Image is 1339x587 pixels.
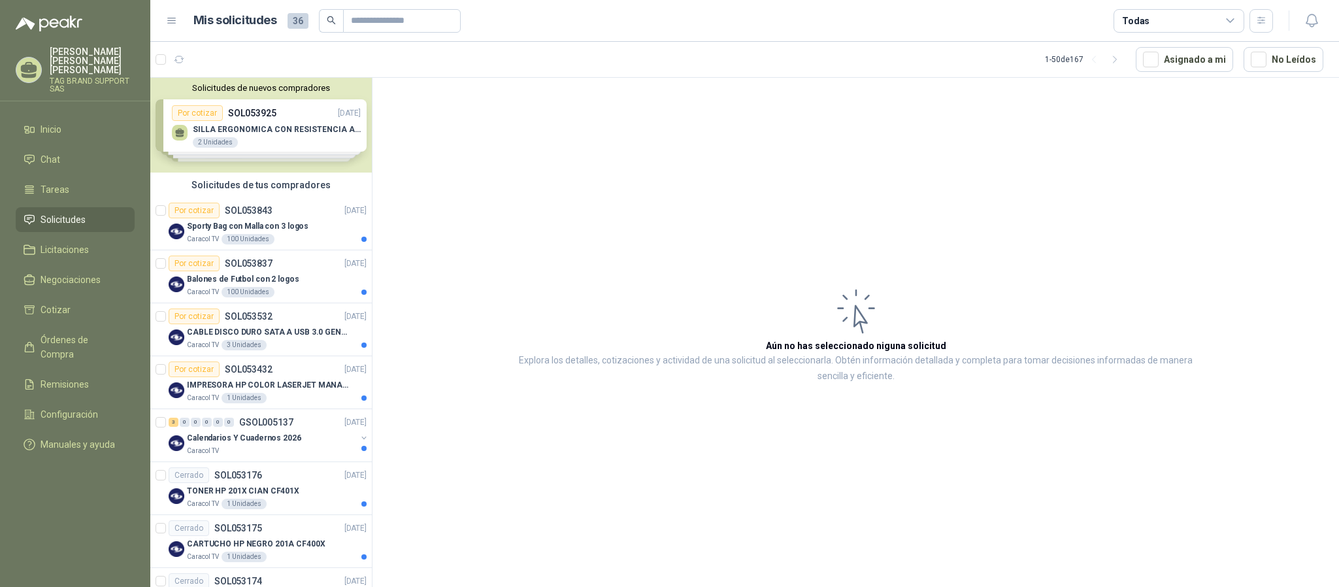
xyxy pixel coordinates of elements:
a: Por cotizarSOL053432[DATE] Company LogoIMPRESORA HP COLOR LASERJET MANAGED E45028DNCaracol TV1 Un... [150,356,372,409]
a: Manuales y ayuda [16,432,135,457]
span: Tareas [41,182,69,197]
img: Company Logo [169,488,184,504]
p: Caracol TV [187,340,219,350]
div: 0 [224,418,234,427]
a: Configuración [16,402,135,427]
p: Explora los detalles, cotizaciones y actividad de una solicitud al seleccionarla. Obtén informaci... [503,353,1208,384]
p: [DATE] [344,205,367,217]
span: Solicitudes [41,212,86,227]
div: 3 [169,418,178,427]
div: 1 Unidades [222,499,267,509]
a: 3 0 0 0 0 0 GSOL005137[DATE] Company LogoCalendarios Y Cuadernos 2026Caracol TV [169,414,369,456]
p: SOL053174 [214,577,262,586]
div: Por cotizar [169,203,220,218]
span: Configuración [41,407,98,422]
a: Tareas [16,177,135,202]
img: Company Logo [169,435,184,451]
p: Caracol TV [187,446,219,456]
span: search [327,16,336,25]
a: Por cotizarSOL053843[DATE] Company LogoSporty Bag con Malla con 3 logosCaracol TV100 Unidades [150,197,372,250]
p: [DATE] [344,363,367,376]
p: SOL053843 [225,206,273,215]
a: Remisiones [16,372,135,397]
button: Solicitudes de nuevos compradores [156,83,367,93]
span: Cotizar [41,303,71,317]
a: Licitaciones [16,237,135,262]
a: Órdenes de Compra [16,327,135,367]
span: Licitaciones [41,243,89,257]
a: Negociaciones [16,267,135,292]
div: Todas [1122,14,1149,28]
h1: Mis solicitudes [193,11,277,30]
div: 100 Unidades [222,287,274,297]
a: Inicio [16,117,135,142]
img: Company Logo [169,382,184,398]
p: IMPRESORA HP COLOR LASERJET MANAGED E45028DN [187,379,350,392]
p: SOL053532 [225,312,273,321]
p: Calendarios Y Cuadernos 2026 [187,432,301,444]
button: No Leídos [1244,47,1323,72]
div: Cerrado [169,467,209,483]
p: SOL053837 [225,259,273,268]
div: Solicitudes de tus compradores [150,173,372,197]
span: Remisiones [41,377,89,392]
a: Por cotizarSOL053837[DATE] Company LogoBalones de Futbol con 2 logosCaracol TV100 Unidades [150,250,372,303]
p: [DATE] [344,522,367,535]
span: Órdenes de Compra [41,333,122,361]
div: 0 [202,418,212,427]
span: Chat [41,152,60,167]
p: [PERSON_NAME] [PERSON_NAME] [PERSON_NAME] [50,47,135,75]
div: 1 Unidades [222,393,267,403]
span: Manuales y ayuda [41,437,115,452]
p: [DATE] [344,310,367,323]
a: Chat [16,147,135,172]
p: Caracol TV [187,499,219,509]
div: 0 [180,418,190,427]
img: Logo peakr [16,16,82,31]
p: Caracol TV [187,234,219,244]
a: CerradoSOL053175[DATE] Company LogoCARTUCHO HP NEGRO 201A CF400XCaracol TV1 Unidades [150,515,372,568]
div: Solicitudes de nuevos compradoresPor cotizarSOL053925[DATE] SILLA ERGONOMICA CON RESISTENCIA A 15... [150,78,372,173]
h3: Aún no has seleccionado niguna solicitud [766,339,946,353]
p: CARTUCHO HP NEGRO 201A CF400X [187,538,325,550]
p: SOL053175 [214,524,262,533]
img: Company Logo [169,277,184,292]
div: 1 - 50 de 167 [1045,49,1125,70]
div: 100 Unidades [222,234,274,244]
a: Por cotizarSOL053532[DATE] Company LogoCABLE DISCO DURO SATA A USB 3.0 GENERICOCaracol TV3 Unidades [150,303,372,356]
span: 36 [288,13,308,29]
a: Cotizar [16,297,135,322]
p: Sporty Bag con Malla con 3 logos [187,220,308,233]
p: Caracol TV [187,552,219,562]
img: Company Logo [169,224,184,239]
span: Inicio [41,122,61,137]
p: SOL053176 [214,471,262,480]
div: 0 [213,418,223,427]
p: Balones de Futbol con 2 logos [187,273,299,286]
p: Caracol TV [187,393,219,403]
p: [DATE] [344,469,367,482]
p: TONER HP 201X CIAN CF401X [187,485,299,497]
div: 1 Unidades [222,552,267,562]
div: 0 [191,418,201,427]
span: Negociaciones [41,273,101,287]
img: Company Logo [169,329,184,345]
a: Solicitudes [16,207,135,232]
div: Por cotizar [169,309,220,324]
p: [DATE] [344,258,367,270]
p: TAG BRAND SUPPORT SAS [50,77,135,93]
p: CABLE DISCO DURO SATA A USB 3.0 GENERICO [187,326,350,339]
a: CerradoSOL053176[DATE] Company LogoTONER HP 201X CIAN CF401XCaracol TV1 Unidades [150,462,372,515]
div: Por cotizar [169,256,220,271]
img: Company Logo [169,541,184,557]
p: Caracol TV [187,287,219,297]
p: SOL053432 [225,365,273,374]
div: 3 Unidades [222,340,267,350]
div: Cerrado [169,520,209,536]
button: Asignado a mi [1136,47,1233,72]
div: Por cotizar [169,361,220,377]
p: GSOL005137 [239,418,293,427]
p: [DATE] [344,416,367,429]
